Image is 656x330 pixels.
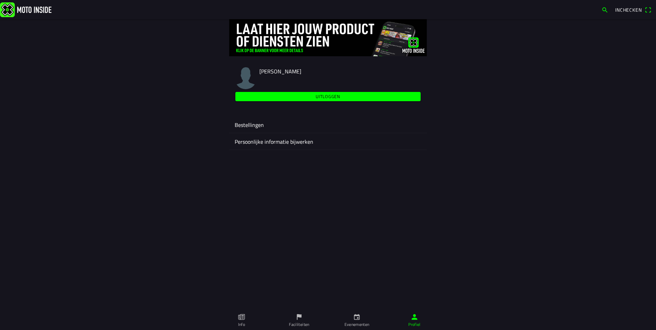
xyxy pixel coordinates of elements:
ion-label: Faciliteiten [289,321,309,328]
ion-label: Bestellingen [235,121,421,129]
ion-label: Info [238,321,245,328]
ion-icon: flag [295,313,303,321]
span: [PERSON_NAME] [259,67,301,75]
ion-label: Profiel [408,321,421,328]
span: Inchecken [615,6,642,13]
a: Incheckenqr scanner [612,4,655,15]
ion-label: Persoonlijke informatie bijwerken [235,138,421,146]
img: moto-inside-avatar.png [235,67,257,89]
ion-label: Evenementen [344,321,370,328]
ion-icon: calendar [353,313,361,321]
ion-icon: paper [238,313,245,321]
ion-icon: person [411,313,418,321]
ion-button: Uitloggen [235,92,421,101]
a: search [598,4,612,15]
img: 4Lg0uCZZgYSq9MW2zyHRs12dBiEH1AZVHKMOLPl0.jpg [229,19,427,56]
